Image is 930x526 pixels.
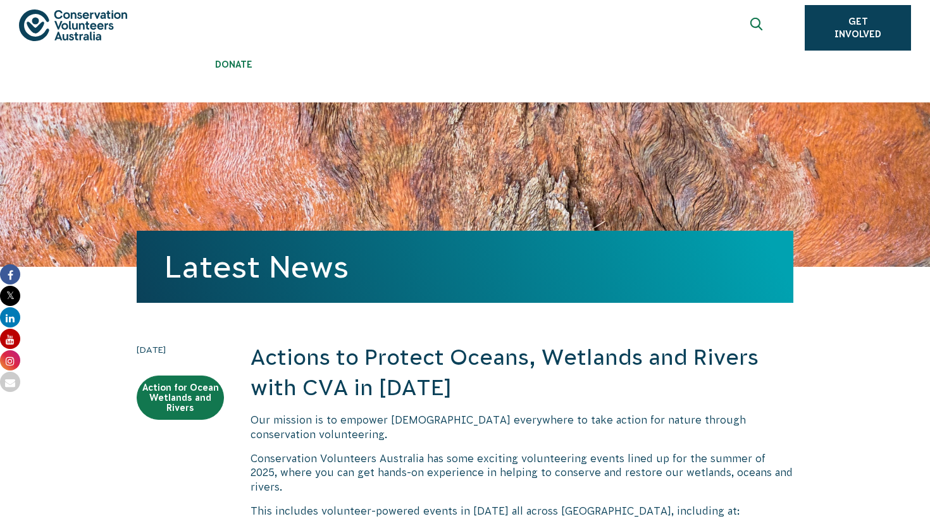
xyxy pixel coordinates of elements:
[251,451,793,494] p: Conservation Volunteers Australia has some exciting volunteering events lined up for the summer o...
[137,376,224,420] a: Action for Ocean Wetlands and Rivers
[251,343,793,403] h2: Actions to Protect Oceans, Wetlands and Rivers with CVA in [DATE]
[251,413,793,441] p: Our mission is to empower [DEMOGRAPHIC_DATA] everywhere to take action for nature through conserv...
[183,59,284,70] span: Donate
[805,5,911,51] a: Get Involved
[19,9,127,41] img: logo.svg
[743,13,773,43] button: Expand search box Close search box
[251,504,793,518] p: This includes volunteer-powered events in [DATE] all across [GEOGRAPHIC_DATA], including at:
[750,18,766,38] span: Expand search box
[164,250,349,284] a: Latest News
[137,343,224,357] time: [DATE]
